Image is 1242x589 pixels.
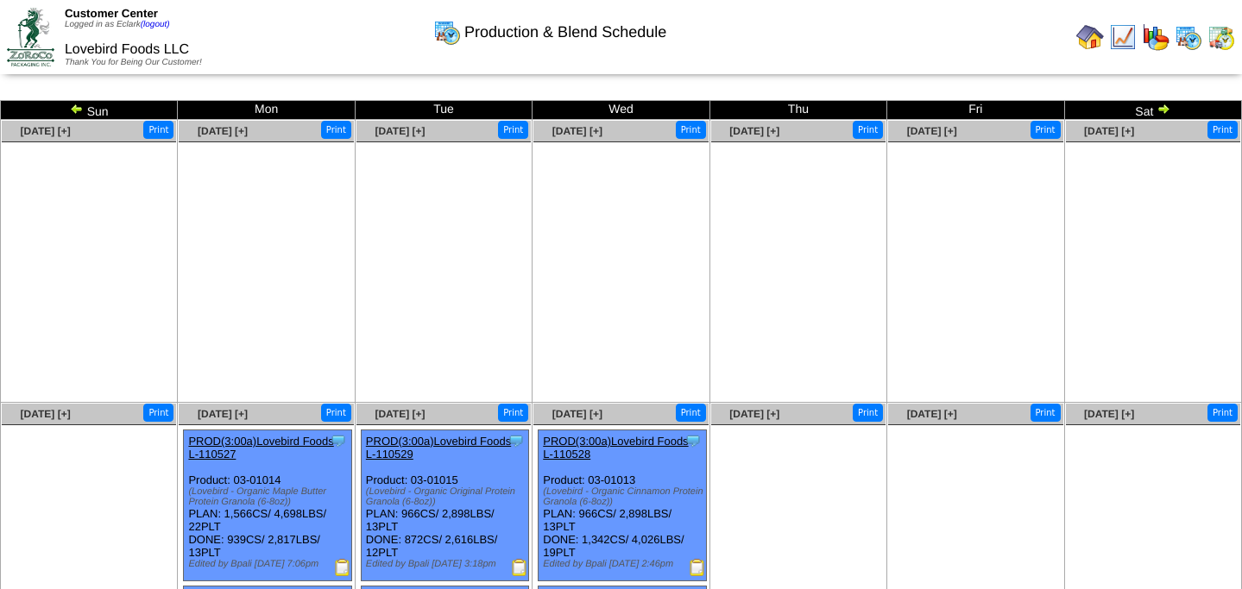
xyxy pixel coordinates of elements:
div: (Lovebird - Organic Maple Butter Protein Granola (6-8oz)) [188,486,350,507]
td: Thu [709,101,886,120]
button: Print [143,404,173,422]
a: (logout) [141,20,170,29]
img: calendarprod.gif [1175,23,1202,51]
a: [DATE] [+] [21,408,71,420]
a: [DATE] [+] [1084,125,1134,137]
img: calendarinout.gif [1207,23,1235,51]
a: [DATE] [+] [375,408,425,420]
td: Tue [355,101,532,120]
img: ZoRoCo_Logo(Green%26Foil)%20jpg.webp [7,8,54,66]
span: Production & Blend Schedule [464,23,666,41]
img: graph.gif [1142,23,1169,51]
span: Logged in as Eclark [65,20,170,29]
a: PROD(3:00a)Lovebird Foods L-110529 [366,435,511,461]
img: Production Report [334,559,351,576]
button: Print [498,404,528,422]
div: (Lovebird - Organic Cinnamon Protein Granola (6-8oz)) [543,486,705,507]
a: [DATE] [+] [198,125,248,137]
button: Print [853,404,883,422]
a: [DATE] [+] [907,125,957,137]
button: Print [1207,121,1238,139]
a: [DATE] [+] [1084,408,1134,420]
img: line_graph.gif [1109,23,1137,51]
button: Print [321,121,351,139]
button: Print [1031,121,1061,139]
div: Edited by Bpali [DATE] 7:06pm [188,559,350,569]
div: Product: 03-01014 PLAN: 1,566CS / 4,698LBS / 22PLT DONE: 939CS / 2,817LBS / 13PLT [184,430,351,581]
img: Tooltip [684,432,702,449]
img: Production Report [511,559,528,576]
a: [DATE] [+] [729,408,779,420]
div: Edited by Bpali [DATE] 2:46pm [543,559,705,569]
img: home.gif [1076,23,1104,51]
div: Product: 03-01015 PLAN: 966CS / 2,898LBS / 13PLT DONE: 872CS / 2,616LBS / 12PLT [361,430,528,581]
button: Print [853,121,883,139]
img: calendarprod.gif [433,18,461,46]
button: Print [1207,404,1238,422]
a: [DATE] [+] [552,125,602,137]
a: [DATE] [+] [198,408,248,420]
a: PROD(3:00a)Lovebird Foods L-110527 [188,435,333,461]
button: Print [1031,404,1061,422]
button: Print [676,121,706,139]
td: Sun [1,101,178,120]
a: [DATE] [+] [375,125,425,137]
a: PROD(3:00a)Lovebird Foods L-110528 [543,435,688,461]
button: Print [676,404,706,422]
img: arrowright.gif [1157,102,1170,116]
span: Lovebird Foods LLC [65,42,189,57]
td: Sat [1064,101,1241,120]
a: [DATE] [+] [907,408,957,420]
button: Print [321,404,351,422]
td: Mon [178,101,355,120]
div: Product: 03-01013 PLAN: 966CS / 2,898LBS / 13PLT DONE: 1,342CS / 4,026LBS / 19PLT [539,430,706,581]
span: Thank You for Being Our Customer! [65,58,202,67]
div: Edited by Bpali [DATE] 3:18pm [366,559,528,569]
span: Customer Center [65,7,158,20]
a: [DATE] [+] [552,408,602,420]
img: Tooltip [508,432,525,449]
td: Wed [533,101,709,120]
img: Production Report [689,559,706,576]
img: arrowleft.gif [70,102,84,116]
td: Fri [887,101,1064,120]
a: [DATE] [+] [21,125,71,137]
button: Print [143,121,173,139]
a: [DATE] [+] [729,125,779,137]
div: (Lovebird - Organic Original Protein Granola (6-8oz)) [366,486,528,507]
button: Print [498,121,528,139]
img: Tooltip [330,432,347,449]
